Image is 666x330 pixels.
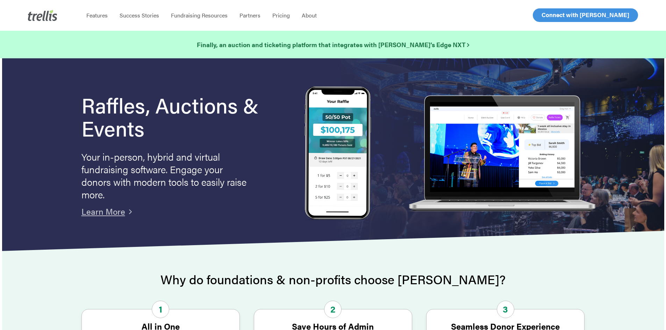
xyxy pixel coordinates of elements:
[197,40,469,49] strong: Finally, an auction and ticketing platform that integrates with [PERSON_NAME]’s Edge NXT
[542,10,629,19] span: Connect with [PERSON_NAME]
[86,11,108,19] span: Features
[114,12,165,19] a: Success Stories
[81,205,125,217] a: Learn More
[296,12,323,19] a: About
[28,10,57,21] img: Trellis
[171,11,228,19] span: Fundraising Resources
[152,301,169,318] span: 1
[266,12,296,19] a: Pricing
[120,11,159,19] span: Success Stories
[165,12,234,19] a: Fundraising Resources
[234,12,266,19] a: Partners
[324,301,342,318] span: 2
[81,272,585,286] h2: Why do foundations & non-profits choose [PERSON_NAME]?
[80,12,114,19] a: Features
[81,93,278,139] h1: Raffles, Auctions & Events
[302,11,317,19] span: About
[272,11,290,19] span: Pricing
[497,301,514,318] span: 3
[197,40,469,50] a: Finally, an auction and ticketing platform that integrates with [PERSON_NAME]’s Edge NXT
[405,95,599,212] img: rafflelaptop_mac_optim.png
[533,8,638,22] a: Connect with [PERSON_NAME]
[81,150,249,200] p: Your in-person, hybrid and virtual fundraising software. Engage your donors with modern tools to ...
[239,11,260,19] span: Partners
[305,86,371,221] img: Trellis Raffles, Auctions and Event Fundraising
